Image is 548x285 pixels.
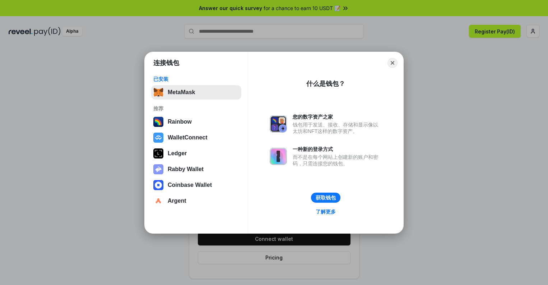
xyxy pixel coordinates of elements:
div: WalletConnect [168,134,208,141]
button: Rabby Wallet [151,162,241,176]
button: Ledger [151,146,241,161]
div: 已安装 [153,76,239,82]
div: 一种新的登录方式 [293,146,382,152]
img: svg+xml,%3Csvg%20width%3D%2228%22%20height%3D%2228%22%20viewBox%3D%220%200%2028%2028%22%20fill%3D... [153,196,163,206]
div: 您的数字资产之家 [293,114,382,120]
div: Rainbow [168,119,192,125]
img: svg+xml,%3Csvg%20fill%3D%22none%22%20height%3D%2233%22%20viewBox%3D%220%200%2035%2033%22%20width%... [153,87,163,97]
img: svg+xml,%3Csvg%20xmlns%3D%22http%3A%2F%2Fwww.w3.org%2F2000%2Fsvg%22%20fill%3D%22none%22%20viewBox... [153,164,163,174]
img: svg+xml,%3Csvg%20width%3D%22120%22%20height%3D%22120%22%20viewBox%3D%220%200%20120%20120%22%20fil... [153,117,163,127]
img: svg+xml,%3Csvg%20width%3D%2228%22%20height%3D%2228%22%20viewBox%3D%220%200%2028%2028%22%20fill%3D... [153,180,163,190]
div: 了解更多 [316,208,336,215]
a: 了解更多 [311,207,340,216]
button: Coinbase Wallet [151,178,241,192]
div: Ledger [168,150,187,157]
div: 什么是钱包？ [306,79,345,88]
button: MetaMask [151,85,241,100]
img: svg+xml,%3Csvg%20width%3D%2228%22%20height%3D%2228%22%20viewBox%3D%220%200%2028%2028%22%20fill%3D... [153,133,163,143]
button: Close [387,58,398,68]
img: svg+xml,%3Csvg%20xmlns%3D%22http%3A%2F%2Fwww.w3.org%2F2000%2Fsvg%22%20fill%3D%22none%22%20viewBox... [270,115,287,133]
div: Rabby Wallet [168,166,204,173]
div: 而不是在每个网站上创建新的账户和密码，只需连接您的钱包。 [293,154,382,167]
button: 获取钱包 [311,193,340,203]
div: MetaMask [168,89,195,96]
div: 钱包用于发送、接收、存储和显示像以太坊和NFT这样的数字资产。 [293,121,382,134]
div: 推荐 [153,105,239,112]
button: WalletConnect [151,130,241,145]
button: Argent [151,194,241,208]
div: 获取钱包 [316,194,336,201]
img: svg+xml,%3Csvg%20xmlns%3D%22http%3A%2F%2Fwww.w3.org%2F2000%2Fsvg%22%20width%3D%2228%22%20height%3... [153,148,163,158]
img: svg+xml,%3Csvg%20xmlns%3D%22http%3A%2F%2Fwww.w3.org%2F2000%2Fsvg%22%20fill%3D%22none%22%20viewBox... [270,148,287,165]
button: Rainbow [151,115,241,129]
h1: 连接钱包 [153,59,179,67]
div: Argent [168,198,186,204]
div: Coinbase Wallet [168,182,212,188]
